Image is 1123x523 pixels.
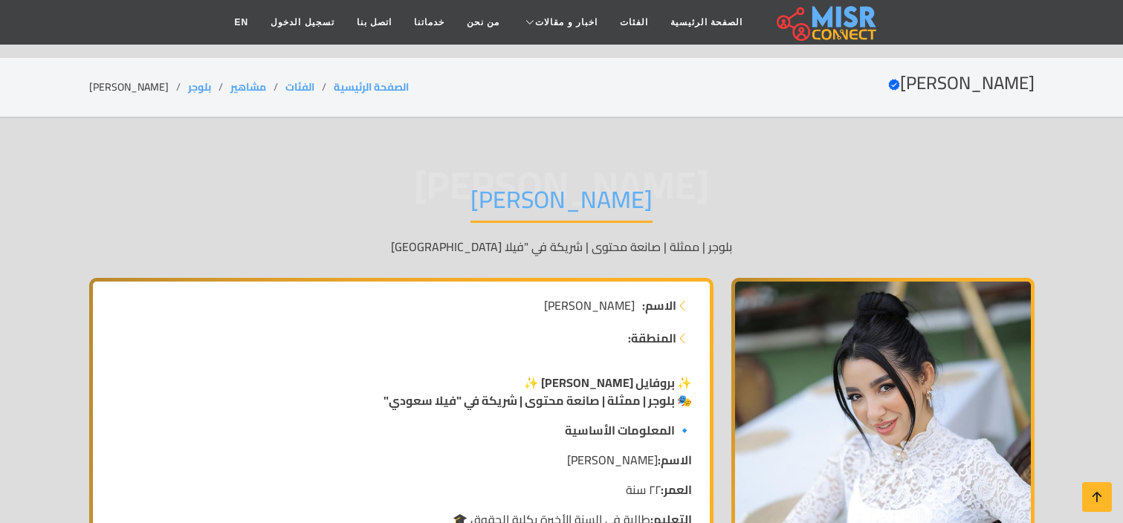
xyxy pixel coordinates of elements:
a: الفئات [285,77,314,97]
a: اتصل بنا [346,8,403,36]
p: [PERSON_NAME] [111,451,692,469]
strong: الاسم: [642,296,676,314]
a: EN [224,8,260,36]
strong: العمر: [661,478,692,501]
a: الفئات [609,8,659,36]
strong: الاسم: [658,449,692,471]
a: الصفحة الرئيسية [334,77,409,97]
svg: Verified account [888,79,900,91]
a: اخبار و مقالات [511,8,609,36]
a: مشاهير [230,77,266,97]
a: من نحن [456,8,511,36]
strong: المنطقة: [628,329,676,347]
img: main.misr_connect [777,4,876,41]
a: تسجيل الدخول [259,8,345,36]
p: بلوجر | ممثلة | صانعة محتوى | شريكة في "فيلا [GEOGRAPHIC_DATA] [89,238,1035,256]
span: [PERSON_NAME] [544,296,635,314]
p: ٢٢ سنة [111,481,692,498]
a: الصفحة الرئيسية [659,8,754,36]
strong: 🎭 بلوجر | ممثلة | صانعة محتوى | شريكة في "فيلا سعودي" [383,389,692,412]
strong: ✨ بروفايل [PERSON_NAME] ✨ [524,371,692,394]
a: خدماتنا [403,8,456,36]
span: اخبار و مقالات [535,16,598,29]
a: بلوجر [188,77,211,97]
h2: [PERSON_NAME] [888,73,1035,94]
h1: [PERSON_NAME] [470,185,653,223]
li: [PERSON_NAME] [89,79,188,95]
strong: 🔹 المعلومات الأساسية [565,419,692,441]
